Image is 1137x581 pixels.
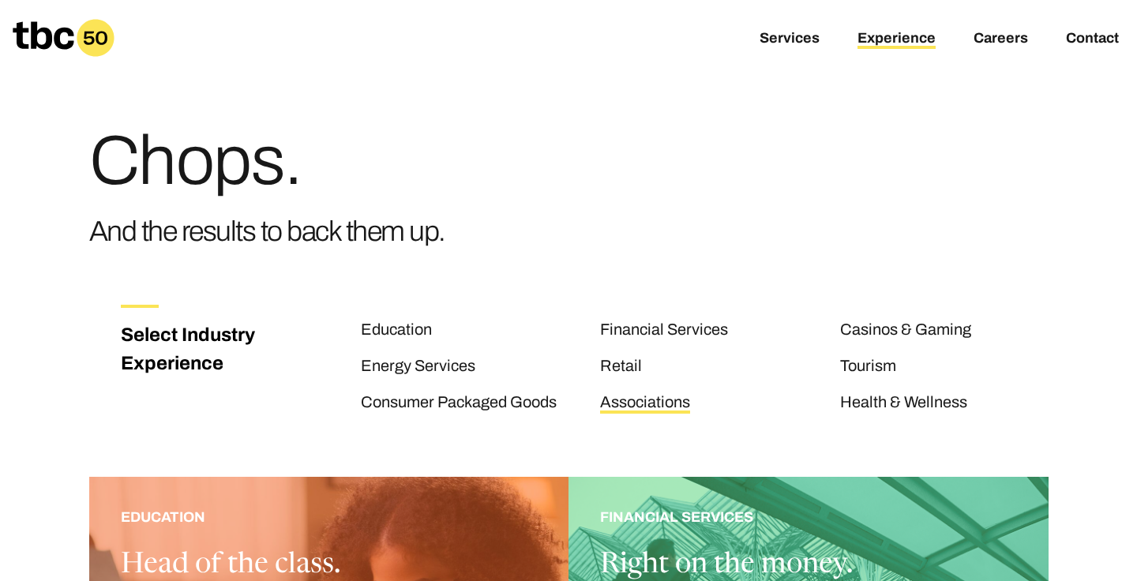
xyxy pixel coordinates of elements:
a: Energy Services [361,357,475,377]
a: Contact [1066,30,1119,49]
a: Financial Services [600,320,728,341]
a: Tourism [840,357,896,377]
a: Associations [600,393,690,414]
h1: Chops. [89,126,445,196]
a: Experience [857,30,936,49]
a: Careers [974,30,1028,49]
a: Health & Wellness [840,393,967,414]
a: Consumer Packaged Goods [361,393,557,414]
a: Homepage [13,19,114,57]
h3: And the results to back them up. [89,208,445,254]
h3: Select Industry Experience [121,320,272,377]
a: Casinos & Gaming [840,320,971,341]
a: Retail [600,357,642,377]
a: Education [361,320,432,341]
a: Services [760,30,820,49]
